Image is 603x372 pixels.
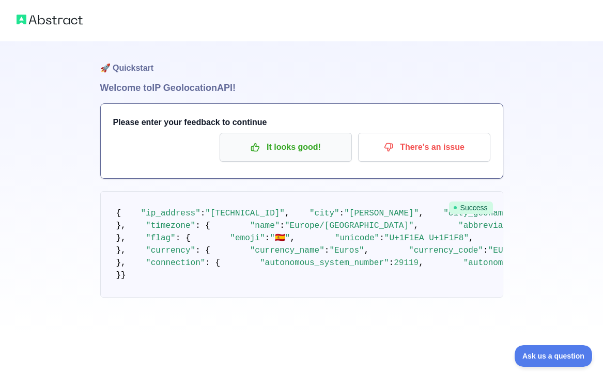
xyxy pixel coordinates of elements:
span: : { [195,246,210,255]
span: : [483,246,488,255]
span: { [116,209,121,218]
span: "connection" [146,258,205,268]
span: : [280,221,285,230]
span: "timezone" [146,221,195,230]
span: "name" [250,221,280,230]
span: , [290,234,295,243]
span: "[PERSON_NAME]" [344,209,419,218]
img: Abstract logo [17,12,83,27]
span: , [469,234,474,243]
p: There's an issue [366,138,483,156]
span: "currency_name" [250,246,324,255]
span: "autonomous_system_number" [260,258,389,268]
span: "Euros" [329,246,364,255]
span: 29119 [394,258,419,268]
span: , [364,246,369,255]
span: , [419,258,424,268]
span: : [200,209,206,218]
h3: Please enter your feedback to continue [113,116,490,129]
span: "emoji" [230,234,265,243]
span: : { [205,258,220,268]
h1: 🚀 Quickstart [100,41,503,81]
span: "currency" [146,246,195,255]
span: : [389,258,394,268]
span: "abbreviation" [458,221,528,230]
span: "flag" [146,234,176,243]
span: "ip_address" [141,209,200,218]
p: It looks good! [227,138,344,156]
span: "U+1F1EA U+1F1F8" [384,234,469,243]
span: "🇪🇸" [270,234,290,243]
iframe: Toggle Customer Support [515,345,593,367]
span: : { [195,221,210,230]
span: "unicode" [335,234,379,243]
span: : [379,234,384,243]
span: , [285,209,290,218]
span: : [339,209,345,218]
span: : [265,234,270,243]
span: : { [176,234,191,243]
span: , [414,221,419,230]
button: It looks good! [220,133,352,162]
span: "[TECHNICAL_ID]" [205,209,285,218]
span: "Europe/[GEOGRAPHIC_DATA]" [285,221,414,230]
h1: Welcome to IP Geolocation API! [100,81,503,95]
span: , [419,209,424,218]
span: Success [449,202,493,214]
span: "EUR" [488,246,513,255]
span: "city" [310,209,339,218]
span: "currency_code" [409,246,483,255]
button: There's an issue [358,133,490,162]
span: : [324,246,330,255]
span: "city_geoname_id" [443,209,528,218]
